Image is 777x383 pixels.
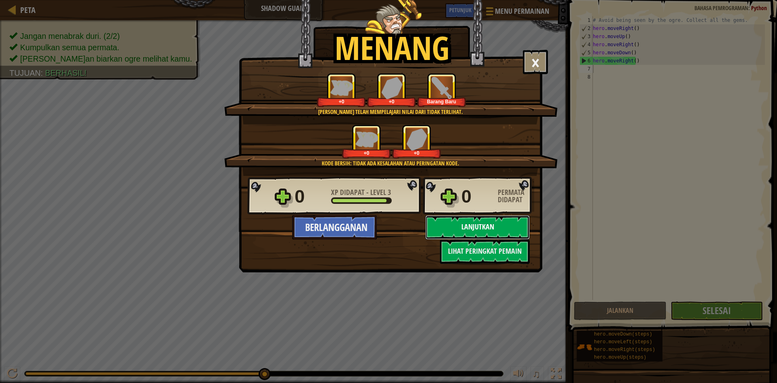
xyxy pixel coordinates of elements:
span: XP Didapat [331,187,366,197]
button: × [523,50,548,74]
img: Barang Baru [431,77,453,99]
img: Permata Didapat [381,77,402,99]
div: +0 [318,98,364,105]
button: Berlangganan [292,215,377,240]
img: XP Didapat [355,131,378,147]
div: [PERSON_NAME] telah mempelajari nilai dari tidak terlihat. [263,108,518,116]
div: +0 [394,150,439,156]
div: Barang Baru [419,98,465,105]
div: +0 [369,98,414,105]
div: +0 [344,150,389,156]
img: XP Didapat [330,80,353,96]
img: Permata Didapat [406,128,427,150]
div: - [331,189,391,196]
div: 0 [295,184,326,210]
button: Lihat Peringkat Pemain [440,240,530,264]
h1: Menang [335,30,449,66]
span: Level [369,187,388,197]
button: Lanjutkan [425,215,530,240]
div: Permata Didapat [498,189,534,203]
div: Kode bersih: tidak ada kesalahan atau peringatan kode. [263,159,518,167]
div: 0 [461,184,493,210]
span: 3 [388,187,391,197]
